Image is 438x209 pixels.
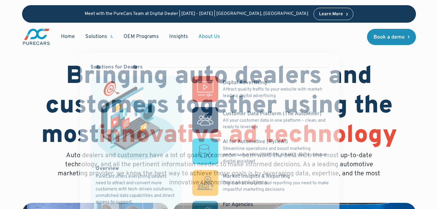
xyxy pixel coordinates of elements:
[222,138,288,145] div: AI for Automotive (RylieAI)
[367,29,416,45] a: Book a demo
[222,180,329,192] p: The market insights and reporting you need to make impactful marketing decisions
[90,64,143,71] div: Solutions for Dealers
[164,30,193,43] a: Insights
[193,30,225,43] a: About Us
[118,30,164,43] a: OEM Programs
[314,8,354,20] a: Learn More
[53,151,385,187] p: Auto dealers and customers have a lot of goals in common – both want the best ROI, the most up-to...
[222,145,329,165] p: Streamline operations and boost marketing performance with [PERSON_NAME], your essential digital ...
[222,110,321,117] div: Customer Data Platform (The AutoMiner)
[319,12,343,17] div: Learn More
[192,138,329,164] a: AI for Automotive (RylieAI)Streamline operations and boost marketing performance with [PERSON_NAM...
[85,11,308,17] p: Meet with the PureCars Team at Digital Dealer | [DATE] - [DATE] | [GEOGRAPHIC_DATA], [GEOGRAPHIC_...
[96,81,177,159] img: marketing illustration showing social media channels and campaigns
[22,28,51,46] img: purecars logo
[222,86,329,99] p: Attract quality traffic to your website with market-leading digital advertising
[192,76,329,102] a: Digital AdvertisingAttract quality traffic to your website with market-leading digital advertising
[222,173,290,180] div: Market Insights & Reporting
[222,201,253,208] div: For Agencies
[96,173,177,205] div: PureCars offers everything dealers need to attract and convert more customers with tech-driven so...
[56,30,80,43] a: Home
[80,30,118,43] div: Solutions
[222,79,266,86] div: Digital Advertising
[192,107,329,133] a: Customer Data Platform (The AutoMiner)All your customer data in one platform – clean, and ready t...
[222,117,329,130] p: All your customer data in one platform – clean, and ready to leverage
[22,28,51,46] a: main
[22,62,416,151] h1: Bringing auto dealers and customers together using the most
[192,170,329,196] a: Market Insights & ReportingThe market insights and reporting you need to make impactful marketing...
[96,165,119,172] div: Overview
[373,35,405,40] div: Book a demo
[85,33,107,40] div: Solutions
